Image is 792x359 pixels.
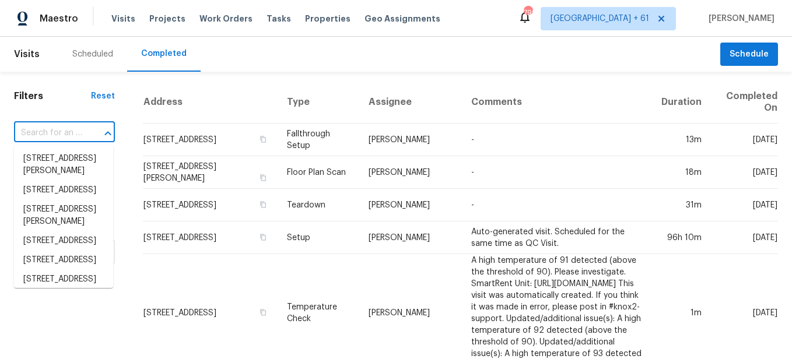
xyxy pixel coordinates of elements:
td: Floor Plan Scan [278,156,359,189]
td: 31m [652,189,711,221]
td: 18m [652,156,711,189]
td: [DATE] [711,189,778,221]
span: [PERSON_NAME] [704,13,775,24]
td: [PERSON_NAME] [359,189,462,221]
td: Auto-generated visit. Scheduled for the same time as QC Visit. [462,221,653,254]
td: [DATE] [711,156,778,189]
li: [STREET_ADDRESS] [14,181,113,200]
li: [STREET_ADDRESS][PERSON_NAME] [14,149,113,181]
td: Fallthrough Setup [278,124,359,156]
th: Type [278,81,359,124]
button: Copy Address [258,232,268,242]
td: - [462,156,653,189]
button: Copy Address [258,173,268,183]
button: Schedule [720,43,778,66]
td: [DATE] [711,221,778,254]
div: Reset [91,90,115,102]
li: [STREET_ADDRESS] [14,270,113,289]
span: Properties [305,13,351,24]
div: Scheduled [72,48,113,60]
td: [PERSON_NAME] [359,156,462,189]
li: [STREET_ADDRESS] [14,251,113,270]
input: Search for an address... [14,124,82,142]
th: Completed On [711,81,778,124]
button: Close [100,125,116,142]
span: Geo Assignments [365,13,440,24]
li: [STREET_ADDRESS][PERSON_NAME] [14,200,113,231]
td: 96h 10m [652,221,711,254]
span: Tasks [267,15,291,23]
div: 792 [524,7,532,19]
h1: Filters [14,90,91,102]
li: [STREET_ADDRESS] [14,231,113,251]
td: [PERSON_NAME] [359,124,462,156]
td: - [462,189,653,221]
td: Setup [278,221,359,254]
th: Duration [652,81,711,124]
td: [STREET_ADDRESS] [143,124,278,156]
span: Maestro [40,13,78,24]
td: [STREET_ADDRESS] [143,189,278,221]
span: Projects [149,13,185,24]
button: Copy Address [258,307,268,318]
th: Assignee [359,81,462,124]
td: [STREET_ADDRESS] [143,221,278,254]
td: [STREET_ADDRESS][PERSON_NAME] [143,156,278,189]
span: Visits [14,41,40,67]
td: Teardown [278,189,359,221]
button: Copy Address [258,199,268,210]
span: Visits [111,13,135,24]
td: 13m [652,124,711,156]
span: Schedule [730,47,769,62]
td: [DATE] [711,124,778,156]
button: Copy Address [258,134,268,145]
div: Completed [141,48,187,59]
span: [GEOGRAPHIC_DATA] + 61 [551,13,649,24]
th: Comments [462,81,653,124]
span: Work Orders [199,13,253,24]
th: Address [143,81,278,124]
td: [PERSON_NAME] [359,221,462,254]
td: - [462,124,653,156]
